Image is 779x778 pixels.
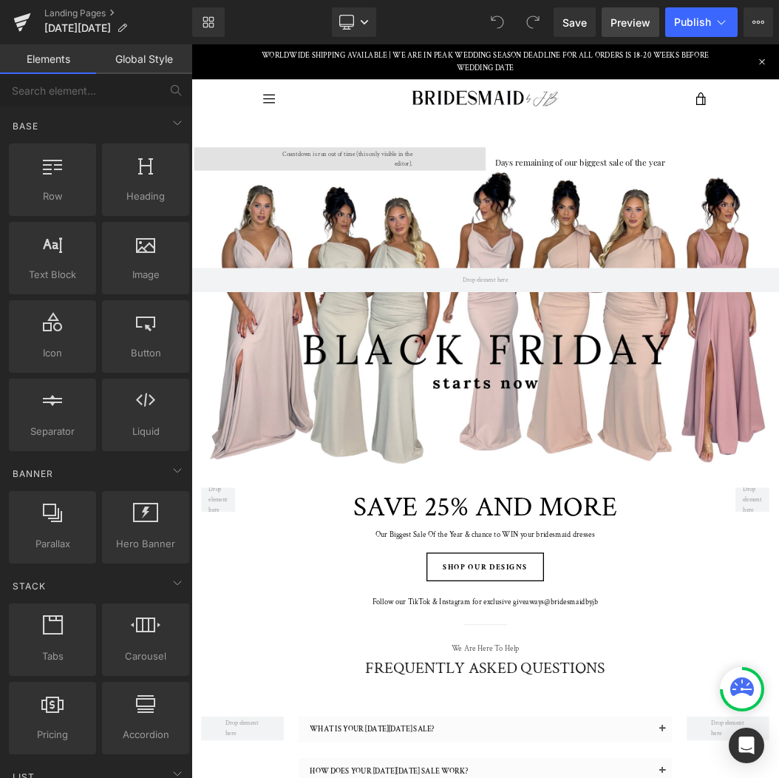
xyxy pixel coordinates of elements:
[729,728,764,763] div: Open Intercom Messenger
[674,16,711,28] span: Publish
[11,467,55,481] span: Banner
[665,7,738,37] button: Publish
[13,424,92,439] span: Separator
[106,189,185,204] span: Heading
[744,7,773,37] button: More
[106,424,185,439] span: Liquid
[106,649,185,664] span: Carousel
[13,189,92,204] span: Row
[483,7,512,37] button: Undo
[13,649,92,664] span: Tabs
[562,15,587,30] span: Save
[106,345,185,361] span: Button
[602,7,659,37] a: Preview
[96,44,192,74] a: Global Style
[13,727,92,743] span: Pricing
[13,345,92,361] span: Icon
[106,536,185,552] span: Hero Banner
[44,7,192,19] a: Landing Pages
[11,579,47,593] span: Stack
[13,267,92,283] span: Text Block
[13,536,92,552] span: Parallax
[192,7,225,37] a: New Library
[518,7,548,37] button: Redo
[106,727,185,743] span: Accordion
[106,267,185,283] span: Image
[610,15,650,30] span: Preview
[11,119,40,133] span: Base
[327,61,567,105] img: Bridesmaidbyjb
[44,22,111,34] span: [DATE][DATE]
